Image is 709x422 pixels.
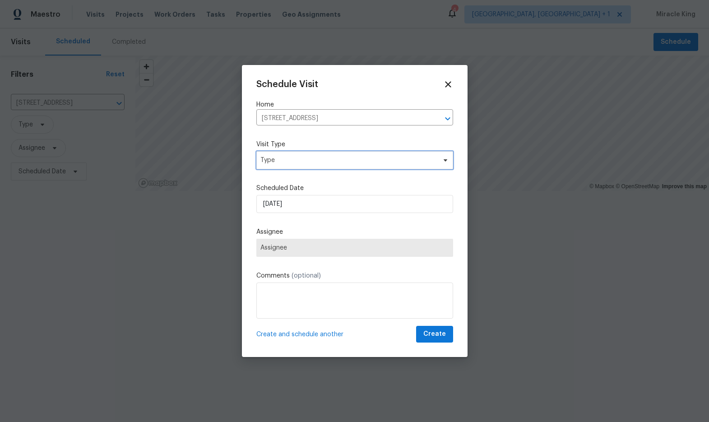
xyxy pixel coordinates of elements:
span: Create [423,329,446,340]
input: Enter in an address [256,111,428,125]
span: Close [443,79,453,89]
span: Assignee [260,244,449,251]
span: (optional) [292,273,321,279]
label: Home [256,100,453,109]
button: Open [441,112,454,125]
label: Assignee [256,227,453,237]
span: Schedule Visit [256,80,318,89]
label: Visit Type [256,140,453,149]
span: Create and schedule another [256,330,343,339]
button: Create [416,326,453,343]
label: Scheduled Date [256,184,453,193]
span: Type [260,156,436,165]
input: M/D/YYYY [256,195,453,213]
label: Comments [256,271,453,280]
